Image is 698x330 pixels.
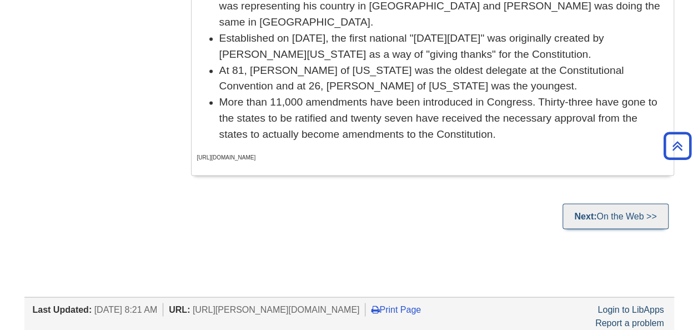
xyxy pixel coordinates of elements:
[574,211,596,221] strong: Next:
[563,203,668,229] a: Next:On the Web >>
[219,31,668,63] li: Established on [DATE], the first national "[DATE][DATE]" was originally created by [PERSON_NAME][...
[193,304,360,314] span: [URL][PERSON_NAME][DOMAIN_NAME]
[371,304,379,313] i: Print Page
[33,304,92,314] span: Last Updated:
[219,94,668,142] li: More than 11,000 amendments have been introduced in Congress. Thirty-three have gone to the state...
[219,63,668,95] li: At 81, [PERSON_NAME] of [US_STATE] was the oldest delegate at the Constitutional Convention and a...
[595,318,664,327] a: Report a problem
[169,304,190,314] span: URL:
[660,138,695,153] a: Back to Top
[597,304,664,314] a: Login to LibApps
[371,304,421,314] a: Print Page
[94,304,158,314] span: [DATE] 8:21 AM
[197,154,256,161] span: [URL][DOMAIN_NAME]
